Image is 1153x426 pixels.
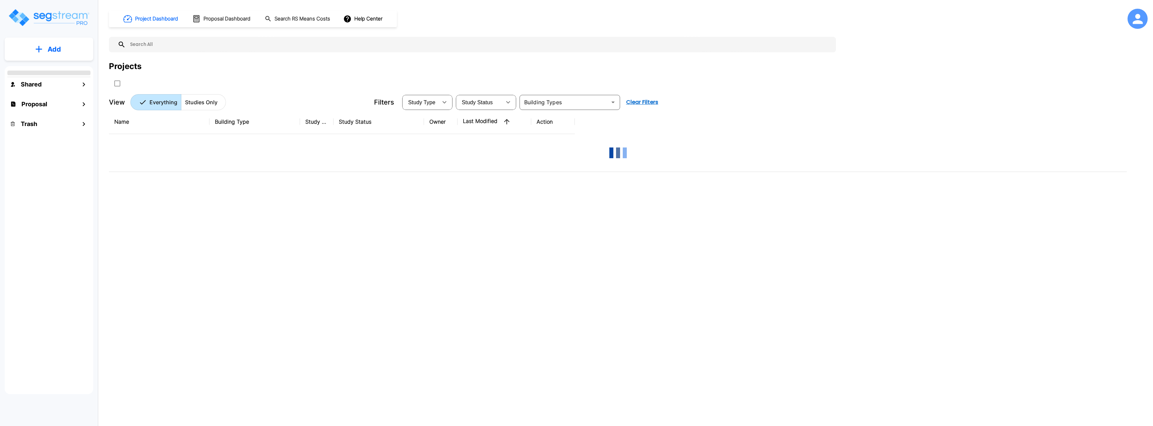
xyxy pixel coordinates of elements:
button: Project Dashboard [121,11,182,26]
span: Study Type [408,100,435,105]
button: Search RS Means Costs [262,12,334,25]
th: Action [531,110,575,134]
input: Search All [126,37,833,52]
h1: Project Dashboard [135,15,178,23]
p: Studies Only [185,98,218,106]
div: Platform [130,94,226,110]
h1: Proposal [21,100,47,109]
button: Open [608,98,618,107]
p: Add [48,44,61,54]
p: Filters [374,97,394,107]
button: SelectAll [111,77,124,90]
th: Last Modified [458,110,531,134]
h1: Search RS Means Costs [275,15,330,23]
button: Proposal Dashboard [190,12,254,26]
th: Building Type [209,110,300,134]
input: Building Types [522,98,607,107]
button: Help Center [342,12,385,25]
button: Studies Only [181,94,226,110]
th: Study Status [333,110,424,134]
div: Select [457,93,501,112]
div: Select [404,93,438,112]
th: Study Type [300,110,333,134]
button: Add [5,40,93,59]
h1: Proposal Dashboard [203,15,250,23]
button: Clear Filters [623,96,661,109]
p: Everything [149,98,177,106]
p: View [109,97,125,107]
img: Loading [605,139,631,166]
div: Projects [109,60,141,72]
h1: Shared [21,80,42,89]
button: Everything [130,94,181,110]
img: Logo [8,8,90,27]
th: Name [109,110,209,134]
th: Owner [424,110,458,134]
h1: Trash [21,119,37,128]
span: Study Status [462,100,493,105]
